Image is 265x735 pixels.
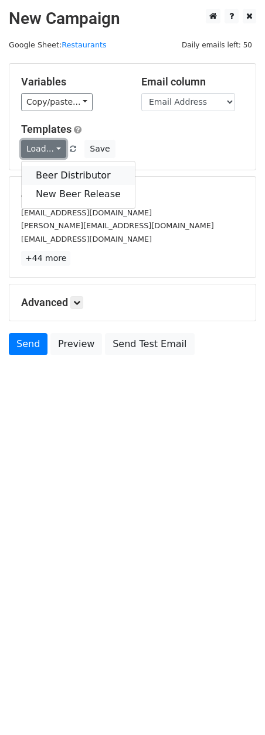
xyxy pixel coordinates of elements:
small: [EMAIL_ADDRESS][DOMAIN_NAME] [21,208,152,217]
a: +44 more [21,251,70,266]
a: Templates [21,123,72,135]
a: New Beer Release [22,185,135,204]
small: [EMAIL_ADDRESS][DOMAIN_NAME] [21,235,152,243]
button: Save [84,140,115,158]
span: Daily emails left: 50 [178,39,256,51]
iframe: Chat Widget [206,679,265,735]
a: Restaurants [62,40,106,49]
small: [PERSON_NAME][EMAIL_ADDRESS][DOMAIN_NAME] [21,221,214,230]
h5: Email column [141,75,244,88]
a: Preview [50,333,102,355]
h2: New Campaign [9,9,256,29]
a: Copy/paste... [21,93,93,111]
a: Beer Distributor [22,166,135,185]
a: Send Test Email [105,333,194,355]
a: Send [9,333,47,355]
h5: Advanced [21,296,244,309]
a: Load... [21,140,66,158]
h5: Variables [21,75,124,88]
a: Daily emails left: 50 [178,40,256,49]
small: Google Sheet: [9,40,107,49]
